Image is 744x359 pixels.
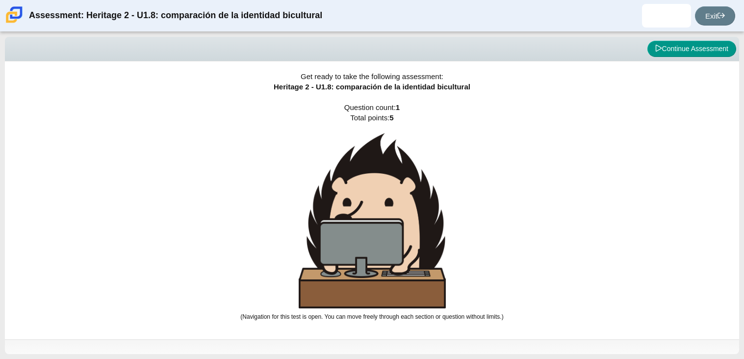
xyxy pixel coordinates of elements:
[4,4,25,25] img: Carmen School of Science & Technology
[274,83,470,91] span: Heritage 2 - U1.8: comparación de la identidad bicultural
[301,72,443,81] span: Get ready to take the following assessment:
[299,133,446,308] img: hedgehog-behind-computer-large.png
[389,113,393,122] b: 5
[240,103,503,320] span: Question count: Total points:
[659,8,674,24] img: ivan.cruzramirez.r3K12J
[396,103,400,111] b: 1
[240,313,503,320] small: (Navigation for this test is open. You can move freely through each section or question without l...
[29,4,322,28] div: Assessment: Heritage 2 - U1.8: comparación de la identidad bicultural
[4,18,25,27] a: Carmen School of Science & Technology
[695,6,735,26] a: Exit
[647,41,736,57] button: Continue Assessment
